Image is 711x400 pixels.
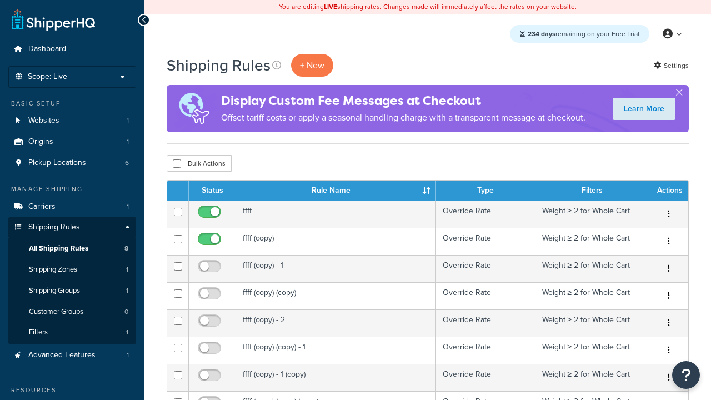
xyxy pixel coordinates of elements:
td: Override Rate [436,201,535,228]
td: Weight ≥ 2 for Whole Cart [535,337,649,364]
a: Websites 1 [8,111,136,131]
strong: 234 days [528,29,555,39]
td: Weight ≥ 2 for Whole Cart [535,282,649,309]
span: Filters [29,328,48,337]
td: Weight ≥ 2 for Whole Cart [535,228,649,255]
td: Override Rate [436,255,535,282]
li: Customer Groups [8,302,136,322]
span: 1 [127,202,129,212]
button: Open Resource Center [672,361,700,389]
span: 8 [124,244,128,253]
h1: Shipping Rules [167,54,271,76]
td: Override Rate [436,282,535,309]
span: 1 [126,286,128,296]
span: 1 [127,351,129,360]
td: Weight ≥ 2 for Whole Cart [535,309,649,337]
a: Origins 1 [8,132,136,152]
div: Manage Shipping [8,184,136,194]
span: Shipping Groups [29,286,80,296]
a: Dashboard [8,39,136,59]
td: Weight ≥ 2 for Whole Cart [535,201,649,228]
td: Override Rate [436,337,535,364]
td: ffff (copy) - 1 [236,255,436,282]
th: Status [189,181,236,201]
li: Websites [8,111,136,131]
a: All Shipping Rules 8 [8,238,136,259]
td: ffff (copy) - 2 [236,309,436,337]
th: Actions [649,181,688,201]
th: Filters [535,181,649,201]
div: Resources [8,386,136,395]
a: Filters 1 [8,322,136,343]
a: Carriers 1 [8,197,136,217]
li: All Shipping Rules [8,238,136,259]
span: 1 [127,116,129,126]
span: All Shipping Rules [29,244,88,253]
li: Shipping Rules [8,217,136,344]
button: Bulk Actions [167,155,232,172]
span: Carriers [28,202,56,212]
td: Weight ≥ 2 for Whole Cart [535,255,649,282]
td: Override Rate [436,364,535,391]
td: ffff (copy) (copy) - 1 [236,337,436,364]
li: Advanced Features [8,345,136,366]
img: duties-banner-06bc72dcb5fe05cb3f9472aba00be2ae8eb53ab6f0d8bb03d382ba314ac3c341.png [167,85,221,132]
span: Origins [28,137,53,147]
span: 1 [126,265,128,274]
b: LIVE [324,2,337,12]
td: Weight ≥ 2 for Whole Cart [535,364,649,391]
a: Shipping Zones 1 [8,259,136,280]
th: Type [436,181,535,201]
a: Learn More [613,98,675,120]
span: Pickup Locations [28,158,86,168]
p: Offset tariff costs or apply a seasonal handling charge with a transparent message at checkout. [221,110,585,126]
li: Origins [8,132,136,152]
a: Shipping Groups 1 [8,281,136,301]
span: Shipping Zones [29,265,77,274]
div: Basic Setup [8,99,136,108]
li: Filters [8,322,136,343]
a: Pickup Locations 6 [8,153,136,173]
a: Customer Groups 0 [8,302,136,322]
a: Shipping Rules [8,217,136,238]
h4: Display Custom Fee Messages at Checkout [221,92,585,110]
td: ffff (copy) (copy) [236,282,436,309]
div: remaining on your Free Trial [510,25,649,43]
td: ffff (copy) [236,228,436,255]
span: 6 [125,158,129,168]
p: + New [291,54,333,77]
span: Websites [28,116,59,126]
li: Shipping Zones [8,259,136,280]
span: 0 [124,307,128,317]
span: 1 [127,137,129,147]
td: Override Rate [436,228,535,255]
li: Carriers [8,197,136,217]
span: Scope: Live [28,72,67,82]
li: Pickup Locations [8,153,136,173]
span: Shipping Rules [28,223,80,232]
a: Settings [654,58,689,73]
li: Shipping Groups [8,281,136,301]
span: Dashboard [28,44,66,54]
a: ShipperHQ Home [12,8,95,31]
a: Advanced Features 1 [8,345,136,366]
span: 1 [126,328,128,337]
span: Advanced Features [28,351,96,360]
td: Override Rate [436,309,535,337]
td: ffff [236,201,436,228]
th: Rule Name : activate to sort column ascending [236,181,436,201]
span: Customer Groups [29,307,83,317]
td: ffff (copy) - 1 (copy) [236,364,436,391]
